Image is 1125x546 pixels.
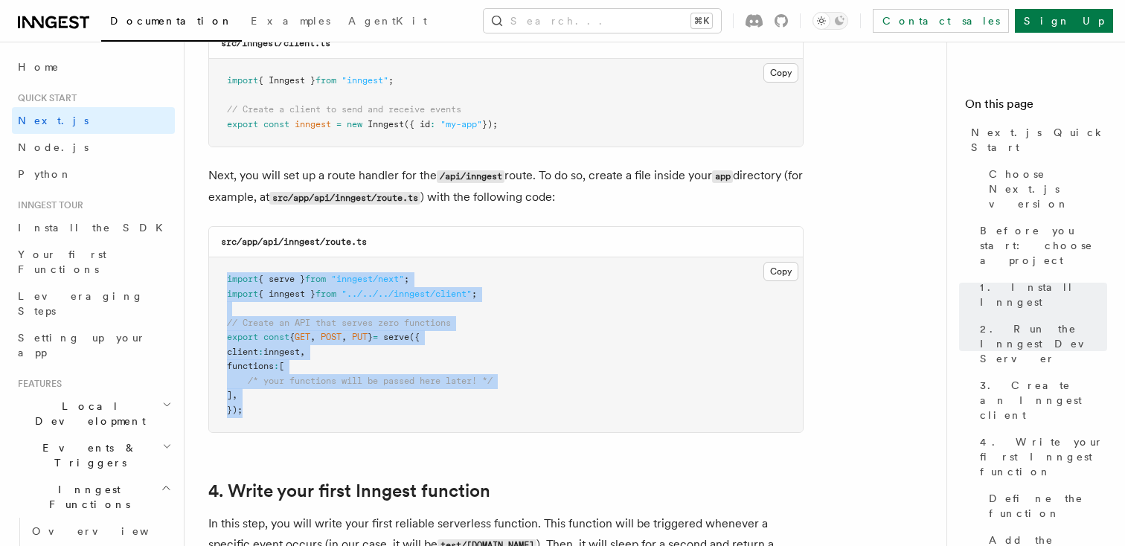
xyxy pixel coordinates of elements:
a: Before you start: choose a project [974,217,1107,274]
span: "inngest/next" [331,274,404,284]
p: Next, you will set up a route handler for the route. To do so, create a file inside your director... [208,165,804,208]
span: Inngest [368,119,404,129]
span: client [227,347,258,357]
a: AgentKit [339,4,436,40]
span: POST [321,332,342,342]
span: // Create an API that serves zero functions [227,318,451,328]
span: , [232,390,237,400]
span: Documentation [110,15,233,27]
span: { Inngest } [258,75,315,86]
span: 4. Write your first Inngest function [980,434,1107,479]
span: serve [383,332,409,342]
code: src/app/api/inngest/route.ts [269,192,420,205]
span: Home [18,60,60,74]
span: }); [227,405,243,415]
span: { inngest } [258,289,315,299]
span: ; [404,274,409,284]
code: src/app/api/inngest/route.ts [221,237,367,247]
a: 1. Install Inngest [974,274,1107,315]
button: Events & Triggers [12,434,175,476]
span: Python [18,168,72,180]
a: 4. Write your first Inngest function [208,481,490,501]
span: "inngest" [342,75,388,86]
button: Inngest Functions [12,476,175,518]
a: Examples [242,4,339,40]
span: GET [295,332,310,342]
span: from [315,75,336,86]
a: Node.js [12,134,175,161]
span: Overview [32,525,185,537]
a: Contact sales [873,9,1009,33]
span: Choose Next.js version [989,167,1107,211]
a: 3. Create an Inngest client [974,372,1107,428]
span: : [274,361,279,371]
span: const [263,332,289,342]
span: Install the SDK [18,222,172,234]
span: "../../../inngest/client" [342,289,472,299]
span: Next.js Quick Start [971,125,1107,155]
span: = [336,119,342,129]
span: Node.js [18,141,89,153]
a: Your first Functions [12,241,175,283]
span: [ [279,361,284,371]
a: Leveraging Steps [12,283,175,324]
button: Copy [763,63,798,83]
span: import [227,289,258,299]
span: , [342,332,347,342]
span: functions [227,361,274,371]
a: Documentation [101,4,242,42]
a: Next.js Quick Start [965,119,1107,161]
span: Local Development [12,399,162,428]
span: : [258,347,263,357]
a: Setting up your app [12,324,175,366]
code: src/inngest/client.ts [221,38,330,48]
button: Copy [763,262,798,281]
span: ] [227,390,232,400]
span: { [289,332,295,342]
span: export [227,332,258,342]
span: ({ [409,332,420,342]
a: 4. Write your first Inngest function [974,428,1107,485]
span: Inngest tour [12,199,83,211]
span: 3. Create an Inngest client [980,378,1107,423]
a: Home [12,54,175,80]
span: = [373,332,378,342]
kbd: ⌘K [691,13,712,28]
span: from [315,289,336,299]
span: const [263,119,289,129]
span: import [227,274,258,284]
a: Choose Next.js version [983,161,1107,217]
span: inngest [295,119,331,129]
span: 2. Run the Inngest Dev Server [980,321,1107,366]
span: Define the function [989,491,1107,521]
span: , [310,332,315,342]
span: : [430,119,435,129]
span: from [305,274,326,284]
span: Your first Functions [18,248,106,275]
a: Sign Up [1015,9,1113,33]
span: Events & Triggers [12,440,162,470]
button: Search...⌘K [484,9,721,33]
span: Next.js [18,115,89,126]
span: "my-app" [440,119,482,129]
span: inngest [263,347,300,357]
span: Before you start: choose a project [980,223,1107,268]
span: Leveraging Steps [18,290,144,317]
h4: On this page [965,95,1107,119]
span: Setting up your app [18,332,146,359]
span: new [347,119,362,129]
button: Local Development [12,393,175,434]
span: Quick start [12,92,77,104]
a: Next.js [12,107,175,134]
code: app [712,170,733,183]
a: Overview [26,518,175,545]
code: /api/inngest [437,170,504,183]
span: } [368,332,373,342]
span: Features [12,378,62,390]
span: ({ id [404,119,430,129]
span: // Create a client to send and receive events [227,104,461,115]
span: /* your functions will be passed here later! */ [248,376,493,386]
span: 1. Install Inngest [980,280,1107,309]
a: Install the SDK [12,214,175,241]
span: Inngest Functions [12,482,161,512]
